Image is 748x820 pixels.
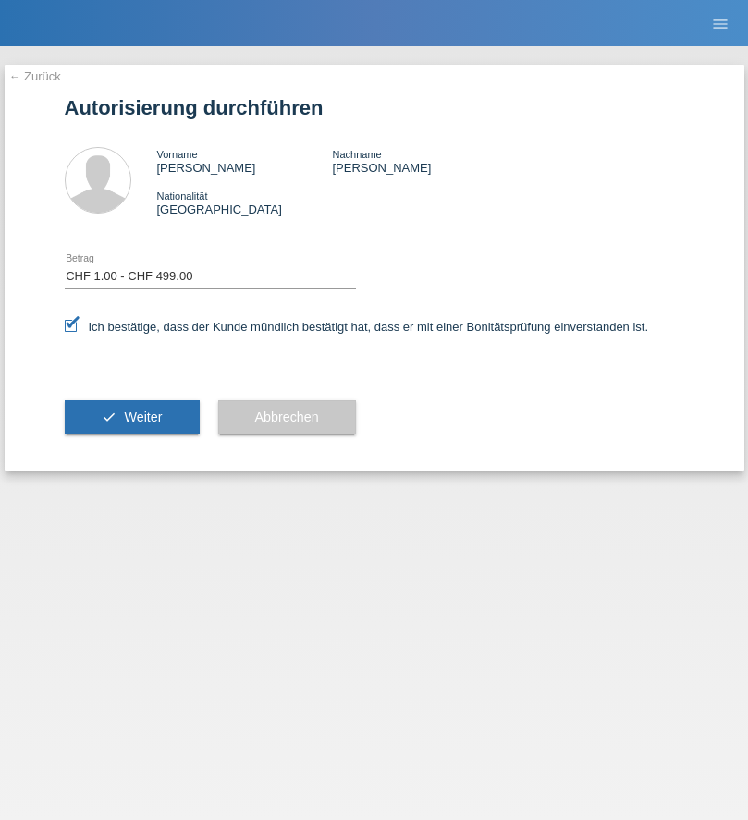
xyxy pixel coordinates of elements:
span: Abbrechen [255,410,319,424]
button: check Weiter [65,400,200,435]
span: Nationalität [157,190,208,202]
label: Ich bestätige, dass der Kunde mündlich bestätigt hat, dass er mit einer Bonitätsprüfung einversta... [65,320,649,334]
span: Nachname [332,149,381,160]
i: menu [711,15,730,33]
div: [GEOGRAPHIC_DATA] [157,189,333,216]
div: [PERSON_NAME] [157,147,333,175]
span: Weiter [124,410,162,424]
a: ← Zurück [9,69,61,83]
button: Abbrechen [218,400,356,435]
a: menu [702,18,739,29]
i: check [102,410,116,424]
span: Vorname [157,149,198,160]
h1: Autorisierung durchführen [65,96,684,119]
div: [PERSON_NAME] [332,147,508,175]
